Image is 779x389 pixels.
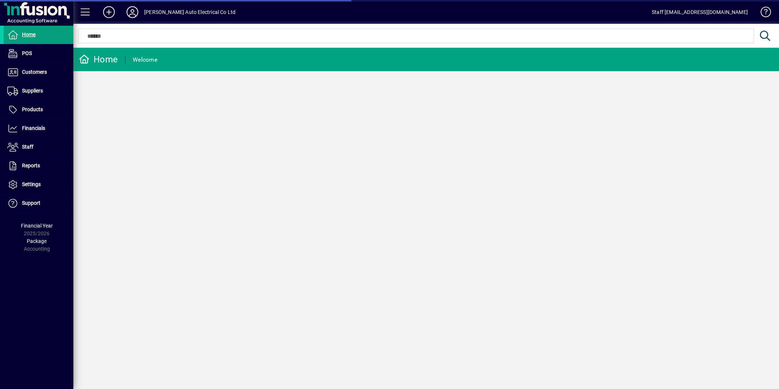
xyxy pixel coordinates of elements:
[22,88,43,94] span: Suppliers
[4,138,73,156] a: Staff
[97,6,121,19] button: Add
[121,6,144,19] button: Profile
[144,6,235,18] div: [PERSON_NAME] Auto Electrical Co Ltd
[652,6,748,18] div: Staff [EMAIL_ADDRESS][DOMAIN_NAME]
[4,82,73,100] a: Suppliers
[27,238,47,244] span: Package
[4,157,73,175] a: Reports
[4,101,73,119] a: Products
[4,175,73,194] a: Settings
[755,1,770,25] a: Knowledge Base
[22,125,45,131] span: Financials
[22,144,33,150] span: Staff
[22,50,32,56] span: POS
[22,69,47,75] span: Customers
[22,106,43,112] span: Products
[133,54,157,66] div: Welcome
[79,54,118,65] div: Home
[4,44,73,63] a: POS
[4,194,73,212] a: Support
[4,63,73,81] a: Customers
[21,223,53,229] span: Financial Year
[22,200,40,206] span: Support
[22,163,40,168] span: Reports
[22,181,41,187] span: Settings
[4,119,73,138] a: Financials
[22,32,36,37] span: Home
